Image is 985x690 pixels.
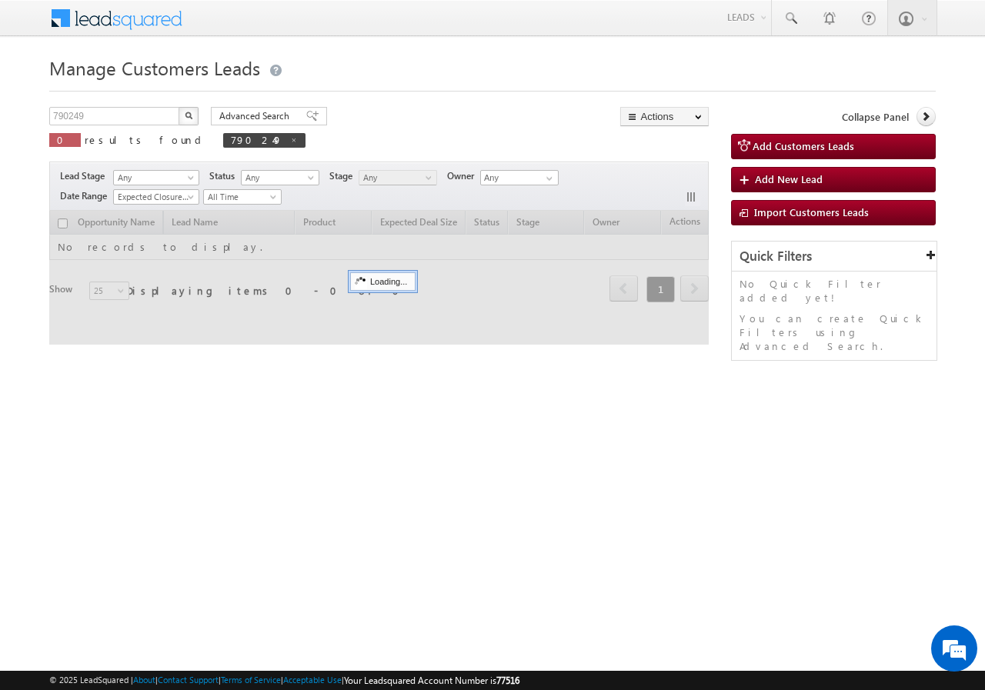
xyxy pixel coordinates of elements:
a: All Time [203,189,282,205]
input: Type to Search [480,170,559,185]
a: About [133,675,155,685]
a: Show All Items [538,171,557,186]
span: Lead Stage [60,169,111,183]
span: All Time [204,190,277,204]
p: No Quick Filter added yet! [740,277,929,305]
a: Acceptable Use [283,675,342,685]
div: Loading... [350,272,416,291]
span: Any [114,171,194,185]
span: Add Customers Leads [753,139,854,152]
p: You can create Quick Filters using Advanced Search. [740,312,929,353]
span: Add New Lead [755,172,823,185]
span: Any [359,171,432,185]
a: Expected Closure Date [113,189,199,205]
span: 0 [57,133,73,146]
span: Date Range [60,189,113,203]
a: Terms of Service [221,675,281,685]
span: Collapse Panel [842,110,909,124]
span: Manage Customers Leads [49,55,260,80]
div: Quick Filters [732,242,937,272]
span: Advanced Search [219,109,294,123]
span: Your Leadsquared Account Number is [344,675,519,686]
a: Any [359,170,437,185]
a: Any [241,170,319,185]
span: Import Customers Leads [754,205,869,218]
span: results found [85,133,207,146]
span: Any [242,171,315,185]
span: © 2025 LeadSquared | | | | | [49,673,519,688]
span: Owner [447,169,480,183]
span: Stage [329,169,359,183]
span: 790249 [231,133,282,146]
img: Search [185,112,192,119]
a: Contact Support [158,675,219,685]
button: Actions [620,107,709,126]
span: 77516 [496,675,519,686]
span: Status [209,169,241,183]
a: Any [113,170,199,185]
span: Expected Closure Date [114,190,194,204]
